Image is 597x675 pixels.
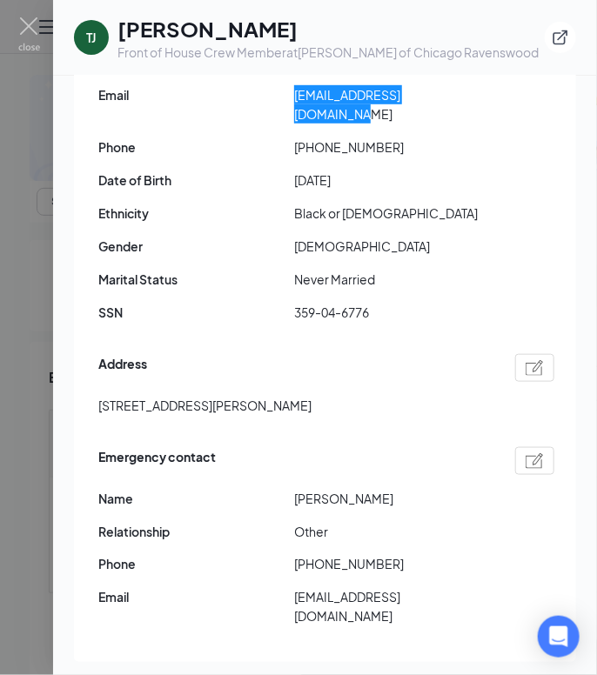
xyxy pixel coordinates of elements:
[98,396,312,415] span: [STREET_ADDRESS][PERSON_NAME]
[98,170,294,190] span: Date of Birth
[294,522,490,541] span: Other
[294,489,490,508] span: [PERSON_NAME]
[98,270,294,289] span: Marital Status
[294,85,490,124] span: [EMAIL_ADDRESS][DOMAIN_NAME]
[294,137,490,157] span: [PHONE_NUMBER]
[98,555,294,574] span: Phone
[538,616,580,658] div: Open Intercom Messenger
[98,447,216,475] span: Emergency contact
[294,555,490,574] span: [PHONE_NUMBER]
[294,588,490,626] span: [EMAIL_ADDRESS][DOMAIN_NAME]
[294,170,490,190] span: [DATE]
[98,522,294,541] span: Relationship
[98,137,294,157] span: Phone
[98,237,294,256] span: Gender
[98,204,294,223] span: Ethnicity
[117,43,539,61] div: Front of House Crew Member at [PERSON_NAME] of Chicago Ravenswood
[98,85,294,104] span: Email
[294,303,490,322] span: 359-04-6776
[294,270,490,289] span: Never Married
[98,489,294,508] span: Name
[545,22,576,53] button: ExternalLink
[552,29,569,46] svg: ExternalLink
[294,204,490,223] span: Black or [DEMOGRAPHIC_DATA]
[294,237,490,256] span: [DEMOGRAPHIC_DATA]
[98,303,294,322] span: SSN
[98,354,147,382] span: Address
[98,588,294,607] span: Email
[117,14,539,43] h1: [PERSON_NAME]
[87,29,97,46] div: TJ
